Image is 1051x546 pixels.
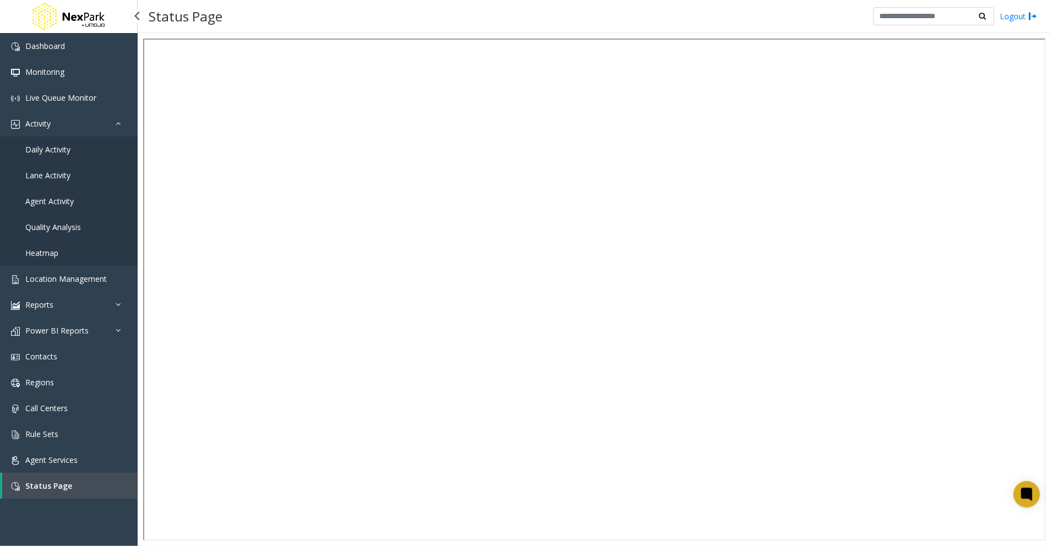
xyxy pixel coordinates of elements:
[25,429,58,439] span: Rule Sets
[11,68,20,77] img: 'icon'
[25,325,89,336] span: Power BI Reports
[1000,10,1037,22] a: Logout
[25,481,72,491] span: Status Page
[25,41,65,51] span: Dashboard
[11,42,20,51] img: 'icon'
[25,144,70,155] span: Daily Activity
[11,405,20,413] img: 'icon'
[25,248,58,258] span: Heatmap
[11,275,20,284] img: 'icon'
[25,92,96,103] span: Live Queue Monitor
[25,118,51,129] span: Activity
[11,120,20,129] img: 'icon'
[11,94,20,103] img: 'icon'
[25,274,107,284] span: Location Management
[25,299,53,310] span: Reports
[25,377,54,387] span: Regions
[25,403,68,413] span: Call Centers
[11,482,20,491] img: 'icon'
[143,3,228,30] h3: Status Page
[25,67,64,77] span: Monitoring
[11,379,20,387] img: 'icon'
[25,170,70,181] span: Lane Activity
[11,430,20,439] img: 'icon'
[11,353,20,362] img: 'icon'
[25,351,57,362] span: Contacts
[1028,10,1037,22] img: logout
[11,301,20,310] img: 'icon'
[25,222,81,232] span: Quality Analysis
[2,473,138,499] a: Status Page
[25,455,78,465] span: Agent Services
[11,456,20,465] img: 'icon'
[11,327,20,336] img: 'icon'
[25,196,74,206] span: Agent Activity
